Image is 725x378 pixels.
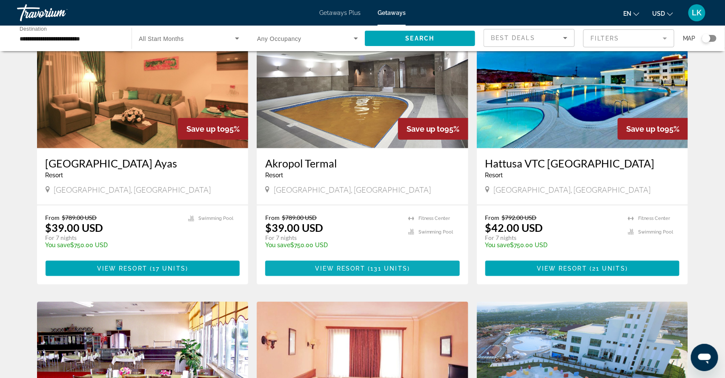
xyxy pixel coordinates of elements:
span: From [485,214,500,221]
span: Fitness Center [418,216,450,221]
button: View Resort(131 units) [265,261,460,276]
img: D617E01X.jpg [477,12,688,148]
span: 131 units [370,265,407,272]
div: 95% [398,118,468,140]
p: $750.00 USD [46,242,180,248]
span: Swimming Pool [418,229,453,235]
span: You save [265,242,290,248]
span: 17 units [152,265,186,272]
p: For 7 nights [46,234,180,242]
span: Fitness Center [638,216,670,221]
span: From [265,214,280,221]
p: $39.00 USD [265,221,323,234]
span: Save up to [407,124,445,133]
img: DB58I01X.jpg [37,12,249,148]
button: Filter [583,29,674,48]
span: Save up to [626,124,665,133]
span: ( ) [365,265,410,272]
button: Search [365,31,475,46]
span: Resort [485,172,503,179]
span: ( ) [147,265,188,272]
div: 95% [178,118,248,140]
a: Getaways [378,9,406,16]
p: $750.00 USD [485,242,620,248]
span: LK [692,9,702,17]
span: Resort [46,172,63,179]
span: [GEOGRAPHIC_DATA], [GEOGRAPHIC_DATA] [54,185,211,194]
button: Change currency [652,7,673,20]
p: $42.00 USD [485,221,543,234]
span: $789.00 USD [62,214,97,221]
span: You save [46,242,71,248]
a: Travorium [17,2,102,24]
span: View Resort [315,265,365,272]
a: Hattusa VTC [GEOGRAPHIC_DATA] [485,157,680,170]
span: [GEOGRAPHIC_DATA], [GEOGRAPHIC_DATA] [494,185,651,194]
a: Akropol Termal [265,157,460,170]
span: You save [485,242,510,248]
p: $39.00 USD [46,221,103,234]
button: View Resort(17 units) [46,261,240,276]
span: Swimming Pool [638,229,673,235]
span: [GEOGRAPHIC_DATA], [GEOGRAPHIC_DATA] [274,185,431,194]
span: ( ) [587,265,628,272]
button: View Resort(21 units) [485,261,680,276]
span: en [623,10,631,17]
a: Getaways Plus [319,9,361,16]
mat-select: Sort by [491,33,567,43]
span: 21 units [592,265,625,272]
span: View Resort [97,265,147,272]
span: Best Deals [491,35,535,41]
span: Destination [20,26,47,32]
div: 95% [618,118,688,140]
span: Search [406,35,435,42]
span: View Resort [537,265,587,272]
span: All Start Months [139,35,184,42]
iframe: Button to launch messaging window [691,344,718,371]
span: $789.00 USD [282,214,317,221]
button: Change language [623,7,639,20]
span: From [46,214,60,221]
span: Resort [265,172,283,179]
a: [GEOGRAPHIC_DATA] Ayas [46,157,240,170]
span: $792.00 USD [502,214,537,221]
span: Any Occupancy [257,35,301,42]
p: $750.00 USD [265,242,400,248]
span: USD [652,10,665,17]
span: Save up to [186,124,225,133]
button: User Menu [686,4,708,22]
p: For 7 nights [485,234,620,242]
p: For 7 nights [265,234,400,242]
span: Swimming Pool [198,216,233,221]
span: Map [683,32,696,44]
img: D793O01X.jpg [257,12,468,148]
